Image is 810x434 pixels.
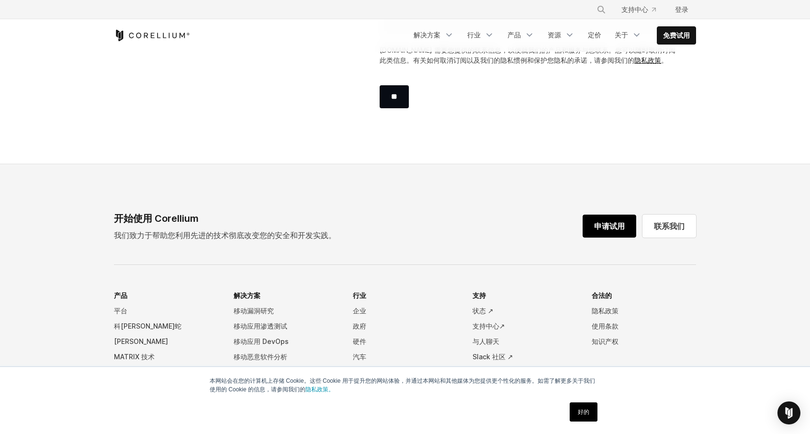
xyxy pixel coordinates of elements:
div: 导航菜单 [585,1,696,18]
font: 资源 [548,31,561,39]
font: Slack 社区 ↗ [472,353,513,361]
font: 登录 [675,5,688,13]
font: 联系我们 [654,221,685,231]
font: 知识产权 [592,337,619,345]
font: 企业 [353,307,366,315]
font: 关于 [615,31,628,39]
font: 支持中心 [621,5,648,13]
font: 免费试用 [663,31,690,39]
div: 导航菜单 [408,26,696,45]
font: 科[PERSON_NAME]蛇 [114,322,181,330]
font: 平台 [114,307,127,315]
a: 科雷利姆之家 [114,30,190,41]
font: 使用条款 [592,322,619,330]
a: 好的 [570,402,597,422]
font: 产品 [507,31,521,39]
font: 移动应用渗透测试 [234,322,287,330]
font: 我们致力于帮助您利用先进的技术彻底改变您的安全和开发实践。 [114,230,336,240]
font: 汽车 [353,353,366,361]
font: 解决方案 [414,31,440,39]
font: 。 [661,56,668,64]
font: 与人聊天 [472,337,499,345]
font: 移动漏洞研究 [234,307,274,315]
font: 隐私政策 [592,307,619,315]
font: MATRIX 技术 [114,353,155,361]
font: 申请试用 [594,221,625,231]
font: 好的 [578,409,589,415]
a: 申请试用 [583,215,636,238]
font: 移动恶意软件分析 [234,353,287,361]
font: 开始使用 Corellium [114,213,199,224]
font: 定价 [588,31,601,39]
font: 支持中心↗ [472,322,505,330]
a: 隐私政策。 [305,386,334,393]
font: [PERSON_NAME] [114,337,168,345]
div: 打开 Intercom Messenger [777,401,800,424]
font: 状态 ↗ [472,307,494,315]
a: 联系我们 [642,215,696,238]
font: 移动应用 DevOps [234,337,289,345]
font: 本网站会在您的计算机上存储 Cookie。这些 Cookie 用于提升您的网站体验，并通过本网站和其他媒体为您提供更个性化的服务。如需了解更多关于我们使用的 Cookie 的信息，请参阅我们的 [210,377,595,393]
font: 硬件 [353,337,366,345]
a: 隐私政策 [634,56,661,64]
button: 搜索 [593,1,610,18]
font: 行业 [467,31,481,39]
font: 政府 [353,322,366,330]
